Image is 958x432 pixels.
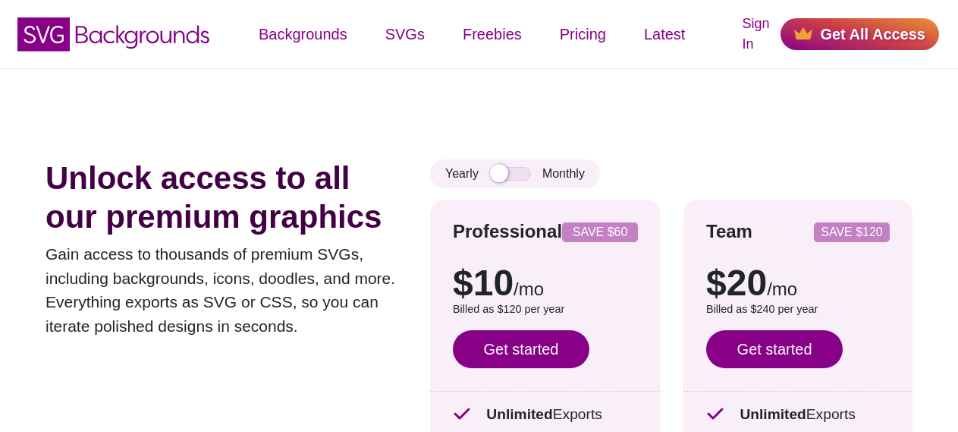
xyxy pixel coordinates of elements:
[366,11,444,57] a: SVGs
[568,226,632,238] p: SAVE $60
[453,221,562,241] strong: Professional
[625,11,704,57] a: Latest
[46,242,407,338] p: Gain access to thousands of premium SVGs, including backgrounds, icons, doodles, and more. Everyt...
[706,404,890,426] p: Exports
[453,330,589,368] a: Get started
[706,301,890,318] p: Billed as $240 per year
[444,11,541,57] a: Freebies
[486,406,552,422] strong: Unlimited
[240,11,366,57] a: Backgrounds
[767,279,797,299] span: /mo
[541,11,625,57] a: Pricing
[706,265,890,301] p: $20
[453,301,638,318] p: Billed as $120 per year
[742,14,769,55] a: Sign In
[781,18,939,50] a: Get All Access
[706,221,752,241] strong: Team
[453,265,638,301] p: $10
[740,406,806,422] strong: Unlimited
[706,330,843,368] a: Get started
[514,279,544,299] span: /mo
[430,159,600,188] div: Yearly Monthly
[453,404,638,426] p: Exports
[820,226,884,238] p: SAVE $120
[46,159,407,236] h1: Unlock access to all our premium graphics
